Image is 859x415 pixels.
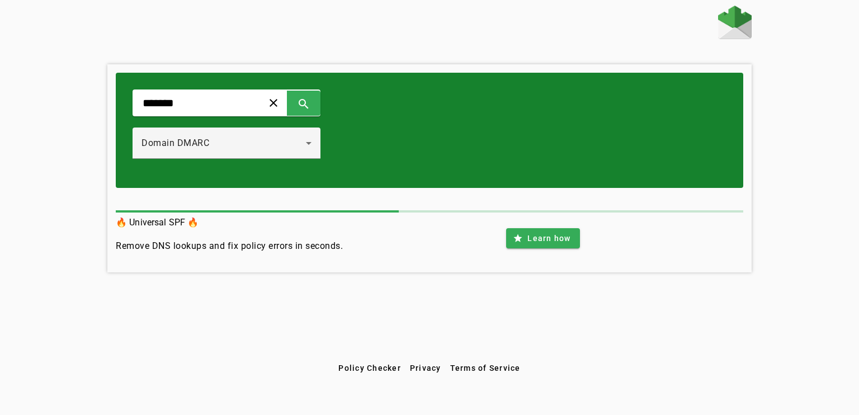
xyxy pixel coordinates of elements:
[506,228,579,248] button: Learn how
[718,6,752,39] img: Fraudmarc Logo
[141,138,209,148] span: Domain DMARC
[527,233,570,244] span: Learn how
[338,364,401,372] span: Policy Checker
[116,239,343,253] h4: Remove DNS lookups and fix policy errors in seconds.
[334,358,405,378] button: Policy Checker
[450,364,521,372] span: Terms of Service
[718,6,752,42] a: Home
[410,364,441,372] span: Privacy
[405,358,446,378] button: Privacy
[116,215,343,230] h3: 🔥 Universal SPF 🔥
[446,358,525,378] button: Terms of Service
